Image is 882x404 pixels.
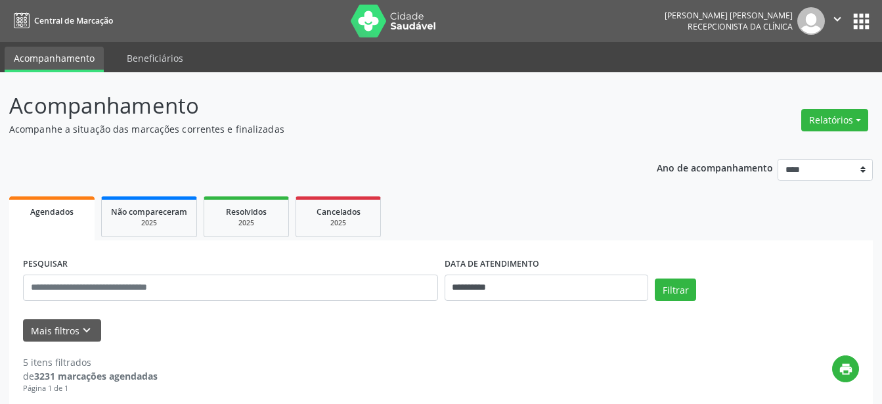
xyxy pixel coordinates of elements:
i: keyboard_arrow_down [79,323,94,338]
button: Filtrar [655,279,696,301]
div: 2025 [305,218,371,228]
div: de [23,369,158,383]
div: 2025 [111,218,187,228]
button: Relatórios [801,109,868,131]
a: Acompanhamento [5,47,104,72]
span: Não compareceram [111,206,187,217]
button:  [825,7,850,35]
span: Agendados [30,206,74,217]
i:  [830,12,845,26]
a: Central de Marcação [9,10,113,32]
p: Acompanhe a situação das marcações correntes e finalizadas [9,122,614,136]
span: Central de Marcação [34,15,113,26]
button: print [832,355,859,382]
strong: 3231 marcações agendadas [34,370,158,382]
p: Acompanhamento [9,89,614,122]
label: PESQUISAR [23,254,68,275]
div: Página 1 de 1 [23,383,158,394]
p: Ano de acompanhamento [657,159,773,175]
span: Cancelados [317,206,361,217]
button: Mais filtroskeyboard_arrow_down [23,319,101,342]
div: [PERSON_NAME] [PERSON_NAME] [665,10,793,21]
label: DATA DE ATENDIMENTO [445,254,539,275]
span: Recepcionista da clínica [688,21,793,32]
div: 2025 [213,218,279,228]
a: Beneficiários [118,47,192,70]
div: 5 itens filtrados [23,355,158,369]
button: apps [850,10,873,33]
i: print [839,362,853,376]
img: img [797,7,825,35]
span: Resolvidos [226,206,267,217]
